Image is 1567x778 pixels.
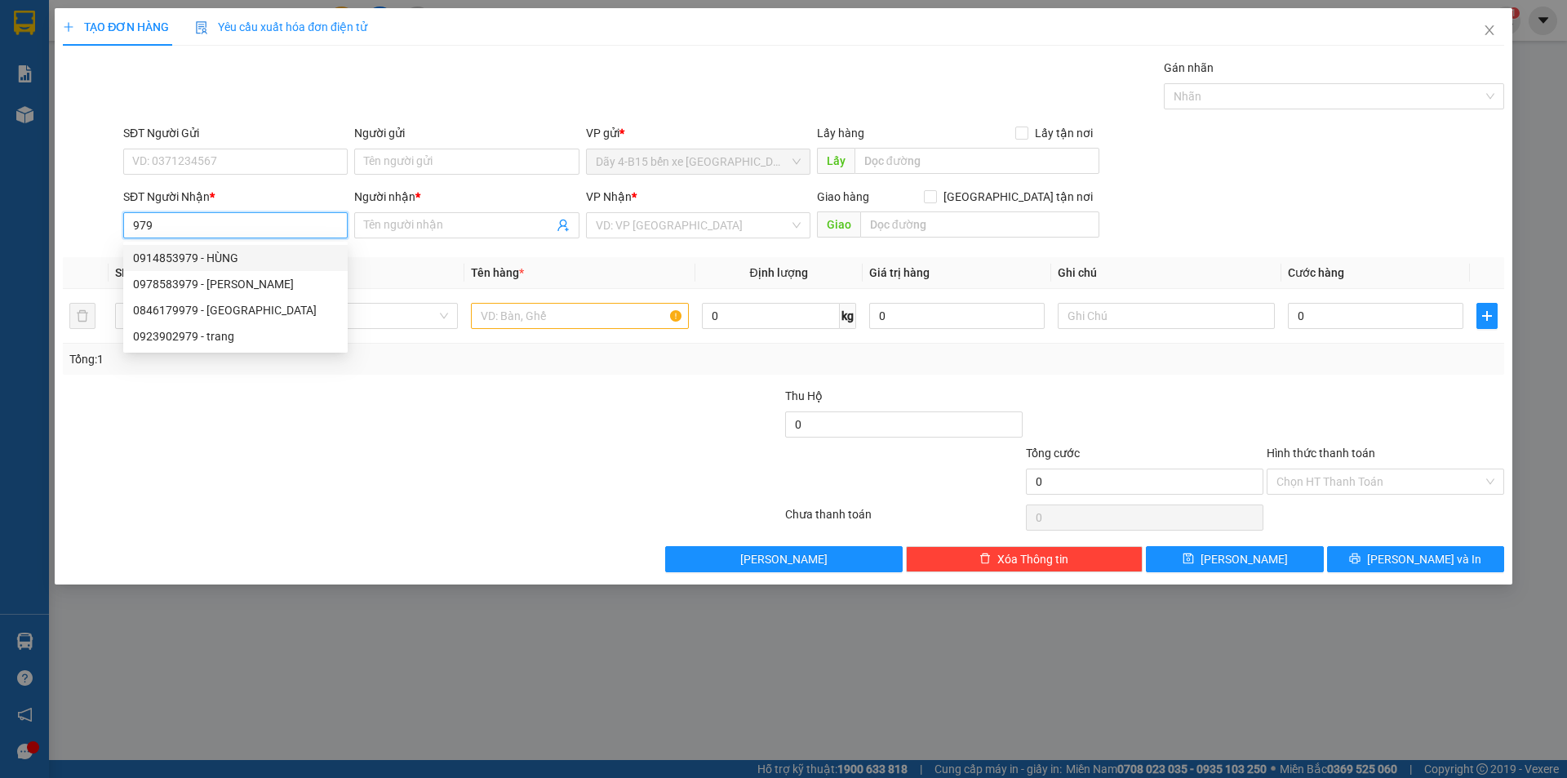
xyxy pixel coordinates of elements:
[665,546,903,572] button: [PERSON_NAME]
[191,14,230,31] span: Nhận:
[997,550,1068,568] span: Xóa Thông tin
[1058,303,1275,329] input: Ghi Chú
[869,266,930,279] span: Giá trị hàng
[1201,550,1288,568] span: [PERSON_NAME]
[817,127,864,140] span: Lấy hàng
[1349,553,1361,566] span: printer
[1367,550,1481,568] span: [PERSON_NAME] và In
[1164,61,1214,74] label: Gán nhãn
[1288,266,1344,279] span: Cước hàng
[191,102,215,119] span: DĐ:
[1028,124,1099,142] span: Lấy tận nơi
[596,149,801,174] span: Dãy 4-B15 bến xe Miền Đông
[1026,447,1080,460] span: Tổng cước
[63,21,74,33] span: plus
[750,266,808,279] span: Định lượng
[817,148,855,174] span: Lấy
[123,271,348,297] div: 0978583979 - HOÀI PHÁT
[860,211,1099,238] input: Dọc đường
[251,304,448,328] span: Khác
[855,148,1099,174] input: Dọc đường
[133,327,338,345] div: 0923902979 - trang
[840,303,856,329] span: kg
[557,219,570,232] span: user-add
[123,297,348,323] div: 0846179979 - VIỆT MỸ
[133,301,338,319] div: 0846179979 - [GEOGRAPHIC_DATA]
[1267,447,1375,460] label: Hình thức thanh toán
[123,188,348,206] div: SĐT Người Nhận
[14,14,180,53] div: Dãy 4-B15 bến xe [GEOGRAPHIC_DATA]
[586,124,810,142] div: VP gửi
[1146,546,1323,572] button: save[PERSON_NAME]
[195,20,367,33] span: Yêu cầu xuất hóa đơn điện tử
[1051,257,1281,289] th: Ghi chú
[817,190,869,203] span: Giao hàng
[123,245,348,271] div: 0914853979 - HÙNG
[191,70,357,93] div: 0868158124
[1467,8,1512,54] button: Close
[69,350,605,368] div: Tổng: 1
[133,275,338,293] div: 0978583979 - [PERSON_NAME]
[63,20,169,33] span: TẠO ĐƠN HÀNG
[783,505,1024,534] div: Chưa thanh toán
[14,16,39,33] span: Gửi:
[906,546,1143,572] button: deleteXóa Thông tin
[869,303,1045,329] input: 0
[354,188,579,206] div: Người nhận
[785,389,823,402] span: Thu Hộ
[115,266,128,279] span: SL
[191,51,357,70] div: TRƯƠNG
[215,93,336,122] span: THUẬN AN
[195,21,208,34] img: icon
[354,124,579,142] div: Người gửi
[817,211,860,238] span: Giao
[1483,24,1496,37] span: close
[133,249,338,267] div: 0914853979 - HÙNG
[191,14,357,51] div: [GEOGRAPHIC_DATA]
[586,190,632,203] span: VP Nhận
[471,303,688,329] input: VD: Bàn, Ghế
[471,266,524,279] span: Tên hàng
[937,188,1099,206] span: [GEOGRAPHIC_DATA] tận nơi
[1476,303,1498,329] button: plus
[979,553,991,566] span: delete
[740,550,828,568] span: [PERSON_NAME]
[69,303,95,329] button: delete
[123,124,348,142] div: SĐT Người Gửi
[1327,546,1504,572] button: printer[PERSON_NAME] và In
[1183,553,1194,566] span: save
[1477,309,1497,322] span: plus
[123,323,348,349] div: 0923902979 - trang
